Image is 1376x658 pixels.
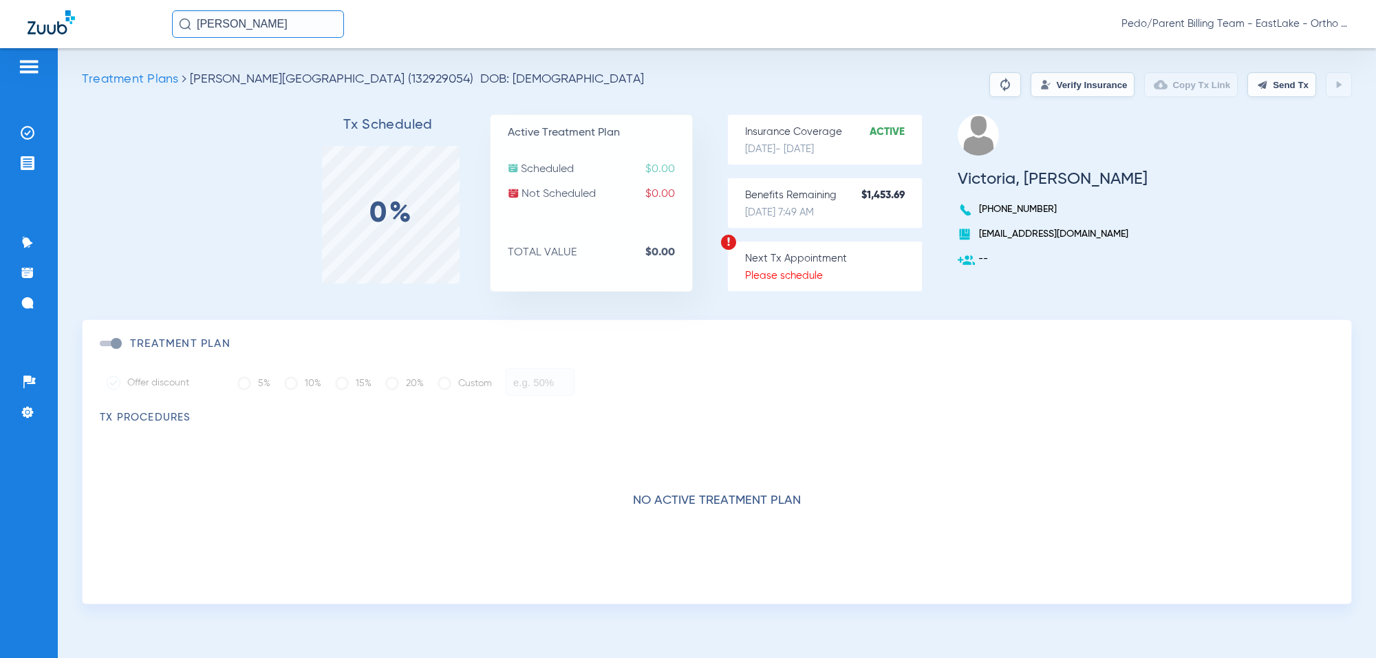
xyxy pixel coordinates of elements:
[508,162,692,176] p: Scheduled
[958,227,971,241] img: book.svg
[958,202,976,217] img: voice-call-b.svg
[100,425,1334,597] div: No active treatment plan
[190,73,473,85] span: [PERSON_NAME][GEOGRAPHIC_DATA] (132929054)
[369,207,413,221] label: 0%
[100,411,1334,425] h3: TX Procedures
[385,370,424,397] label: 20%
[745,125,922,139] p: Insurance Coverage
[958,172,1148,186] h3: Victoria, [PERSON_NAME]
[720,234,737,251] img: warning.svg
[745,206,922,220] p: [DATE] 7:49 AM
[335,370,372,397] label: 15%
[1144,72,1238,97] button: Copy Tx Link
[438,370,492,397] label: Custom
[287,118,490,132] h3: Tx Scheduled
[745,269,922,283] p: Please schedule
[508,187,692,201] p: Not Scheduled
[1031,72,1135,97] button: Verify Insurance
[179,18,191,30] img: Search Icon
[1040,79,1051,90] img: Verify Insurance
[284,370,321,397] label: 10%
[1307,592,1376,658] iframe: Chat Widget
[1121,17,1348,31] span: Pedo/Parent Billing Team - EastLake - Ortho | The Super Dentists
[508,162,519,173] img: scheduled.svg
[508,187,519,199] img: not-scheduled.svg
[506,368,574,396] input: e.g. 50%
[480,72,644,86] span: DOB: [DEMOGRAPHIC_DATA]
[645,162,692,176] span: $0.00
[1154,78,1168,92] img: link-copy.png
[1247,72,1316,97] button: Send Tx
[958,252,975,269] img: add-user.svg
[28,10,75,34] img: Zuub Logo
[82,73,178,85] span: Treatment Plans
[997,76,1013,93] img: Reparse
[958,252,1148,266] p: --
[130,337,230,351] h3: Treatment Plan
[958,202,1148,216] p: [PHONE_NUMBER]
[1257,79,1268,90] img: send.svg
[18,59,40,75] img: hamburger-icon
[745,189,922,202] p: Benefits Remaining
[508,126,692,140] p: Active Treatment Plan
[645,246,692,259] strong: $0.00
[958,114,999,156] img: profile.png
[508,246,692,259] p: TOTAL VALUE
[107,376,217,390] label: Offer discount
[237,370,270,397] label: 5%
[870,125,922,139] strong: Active
[745,142,922,156] p: [DATE] - [DATE]
[1333,79,1344,90] img: play.svg
[861,189,922,202] strong: $1,453.69
[958,227,1148,241] p: [EMAIL_ADDRESS][DOMAIN_NAME]
[645,187,692,201] span: $0.00
[745,252,922,266] p: Next Tx Appointment
[172,10,344,38] input: Search for patients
